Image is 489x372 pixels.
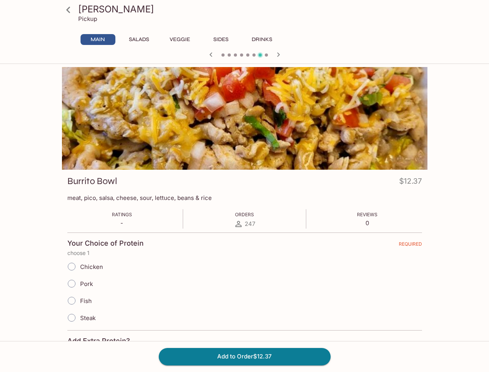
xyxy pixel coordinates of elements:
p: Pickup [78,15,97,22]
h4: $12.37 [399,175,422,190]
button: Add to Order$12.37 [159,348,331,365]
span: Fish [80,297,92,305]
button: Veggie [163,34,197,45]
span: 247 [245,220,255,227]
button: Salads [122,34,156,45]
p: 0 [357,219,377,227]
button: Drinks [245,34,280,45]
p: meat, pico, salsa, cheese, sour, lettuce, beans & rice [67,194,422,201]
span: Ratings [112,212,132,217]
div: Burrito Bowl [62,67,427,170]
h4: Add Extra Protein? [67,337,130,345]
h3: Burrito Bowl [67,175,117,187]
button: Main [81,34,115,45]
span: Steak [80,314,96,322]
p: choose 1 [67,250,422,256]
span: Orders [235,212,254,217]
h4: Your Choice of Protein [67,239,144,248]
span: REQUIRED [399,241,422,250]
button: Sides [204,34,238,45]
span: Reviews [357,212,377,217]
span: Chicken [80,263,103,270]
span: Pork [80,280,93,288]
p: - [112,219,132,227]
h3: [PERSON_NAME] [78,3,424,15]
